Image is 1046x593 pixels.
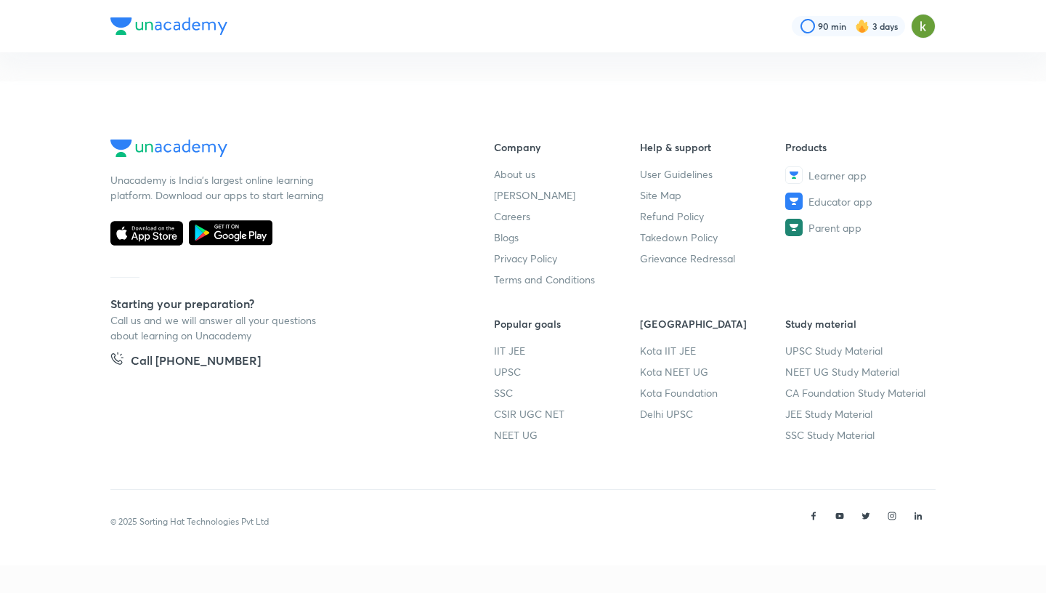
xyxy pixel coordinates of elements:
[110,515,269,528] p: © 2025 Sorting Hat Technologies Pvt Ltd
[808,220,861,235] span: Parent app
[494,427,640,443] a: NEET UG
[785,406,931,421] a: JEE Study Material
[640,385,786,400] a: Kota Foundation
[494,209,530,224] span: Careers
[785,343,931,358] a: UPSC Study Material
[640,166,786,182] a: User Guidelines
[494,343,640,358] a: IIT JEE
[494,385,640,400] a: SSC
[640,140,786,155] h6: Help & support
[785,364,931,379] a: NEET UG Study Material
[494,230,640,245] a: Blogs
[110,312,328,343] p: Call us and we will answer all your questions about learning on Unacademy
[110,140,227,157] img: Company Logo
[494,251,640,266] a: Privacy Policy
[855,19,869,33] img: streak
[640,406,786,421] a: Delhi UPSC
[110,140,447,161] a: Company Logo
[494,166,640,182] a: About us
[640,187,786,203] a: Site Map
[494,406,640,421] a: CSIR UGC NET
[640,209,786,224] a: Refund Policy
[785,219,931,236] a: Parent app
[785,166,931,184] a: Learner app
[785,316,931,331] h6: Study material
[494,140,640,155] h6: Company
[110,352,261,372] a: Call [PHONE_NUMBER]
[640,364,786,379] a: Kota NEET UG
[640,316,786,331] h6: [GEOGRAPHIC_DATA]
[785,385,931,400] a: CA Foundation Study Material
[785,193,931,210] a: Educator app
[494,187,640,203] a: [PERSON_NAME]
[808,194,872,209] span: Educator app
[640,230,786,245] a: Takedown Policy
[494,364,640,379] a: UPSC
[785,219,803,236] img: Parent app
[785,427,931,443] a: SSC Study Material
[494,209,640,224] a: Careers
[785,166,803,184] img: Learner app
[110,295,447,312] h5: Starting your preparation?
[110,17,227,35] img: Company Logo
[494,316,640,331] h6: Popular goals
[808,168,867,183] span: Learner app
[911,14,936,39] img: Piyush raj
[785,140,931,155] h6: Products
[640,251,786,266] a: Grievance Redressal
[640,343,786,358] a: Kota IIT JEE
[494,272,640,287] a: Terms and Conditions
[785,193,803,210] img: Educator app
[131,352,261,372] h5: Call [PHONE_NUMBER]
[110,172,328,203] p: Unacademy is India’s largest online learning platform. Download our apps to start learning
